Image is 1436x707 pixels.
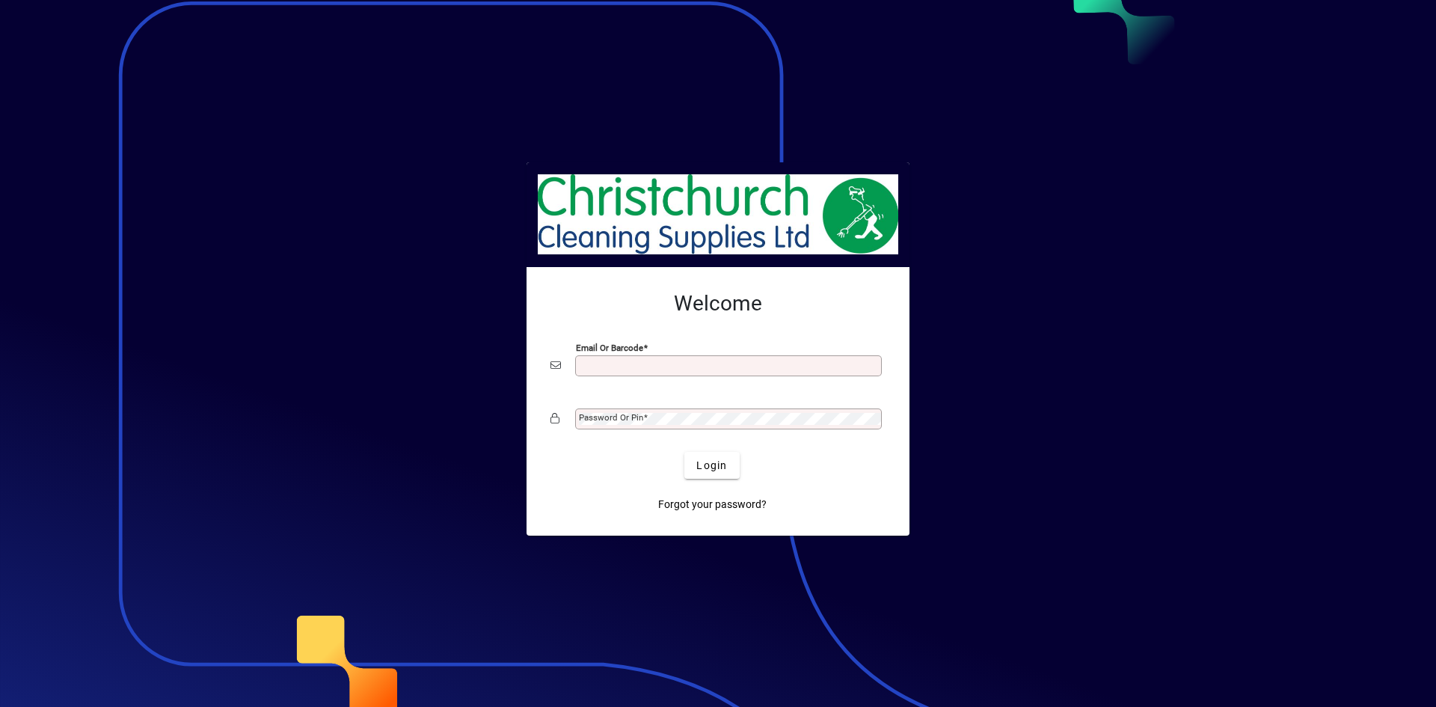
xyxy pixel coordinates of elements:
[658,497,767,512] span: Forgot your password?
[576,343,643,353] mat-label: Email or Barcode
[652,491,773,518] a: Forgot your password?
[550,291,886,316] h2: Welcome
[579,412,643,423] mat-label: Password or Pin
[696,458,727,474] span: Login
[684,452,739,479] button: Login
